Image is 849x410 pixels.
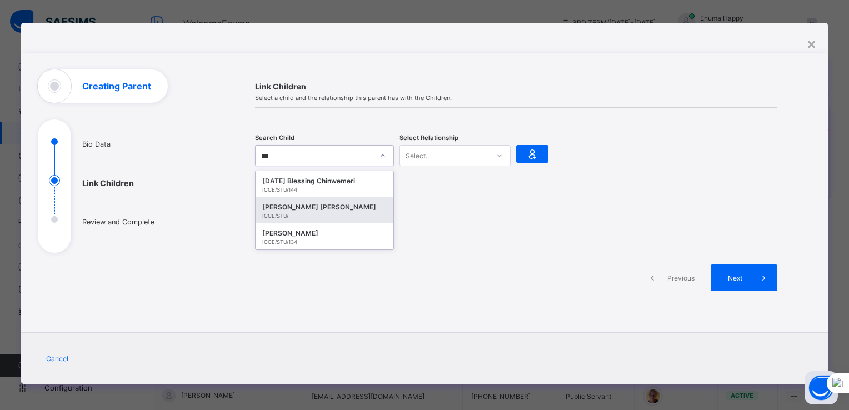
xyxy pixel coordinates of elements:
div: [PERSON_NAME] [262,228,387,239]
div: ICCE/STU/144 [262,187,387,193]
div: Select... [406,145,431,166]
div: [DATE] Blessing Chinwemeri [262,176,387,187]
span: Cancel [46,354,68,363]
div: ICCE/STU/134 [262,239,387,245]
h1: Creating Parent [82,82,151,91]
button: Open asap [805,371,838,404]
span: Previous [666,274,696,282]
span: Next [719,274,751,282]
span: Select Relationship [399,134,458,142]
div: [PERSON_NAME] [PERSON_NAME] [262,202,387,213]
div: Creating Parent [21,53,828,384]
div: ICCE/STU/ [262,213,387,219]
span: Select a child and the relationship this parent has with the Children. [255,94,777,102]
span: Search Child [255,134,294,142]
span: Link Children [255,82,777,91]
div: × [806,34,817,53]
